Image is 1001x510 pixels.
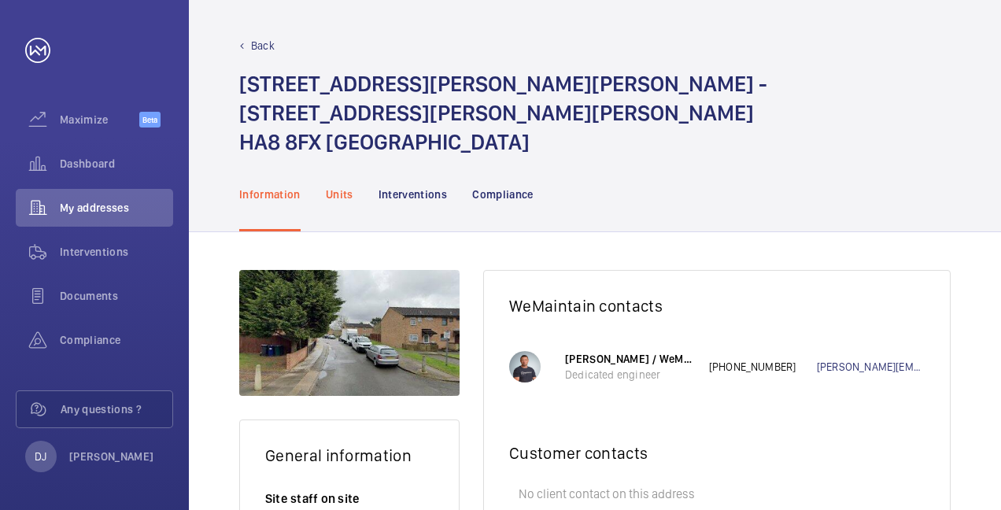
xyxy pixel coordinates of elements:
span: Beta [139,112,161,128]
p: [PERSON_NAME] / WeMaintain UK [565,351,693,367]
p: Back [251,38,275,54]
p: Site staff on site [265,490,434,507]
span: Dashboard [60,156,173,172]
span: Documents [60,288,173,304]
p: Information [239,187,301,202]
p: [PERSON_NAME] [69,449,154,464]
h1: [STREET_ADDRESS][PERSON_NAME][PERSON_NAME] - [STREET_ADDRESS][PERSON_NAME][PERSON_NAME] HA8 8FX [... [239,69,951,157]
span: Any questions ? [61,401,172,417]
a: [PERSON_NAME][EMAIL_ADDRESS][DOMAIN_NAME] [817,359,925,375]
span: My addresses [60,200,173,216]
p: No client contact on this address [509,479,925,510]
h2: Customer contacts [509,443,925,463]
span: Interventions [60,244,173,260]
p: DJ [35,449,46,464]
h2: WeMaintain contacts [509,296,925,316]
p: Compliance [472,187,534,202]
span: Maximize [60,112,139,128]
h2: General information [265,445,434,465]
p: Interventions [379,187,448,202]
span: Compliance [60,332,173,348]
p: Units [326,187,353,202]
p: Dedicated engineer [565,367,693,382]
p: [PHONE_NUMBER] [709,359,817,375]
